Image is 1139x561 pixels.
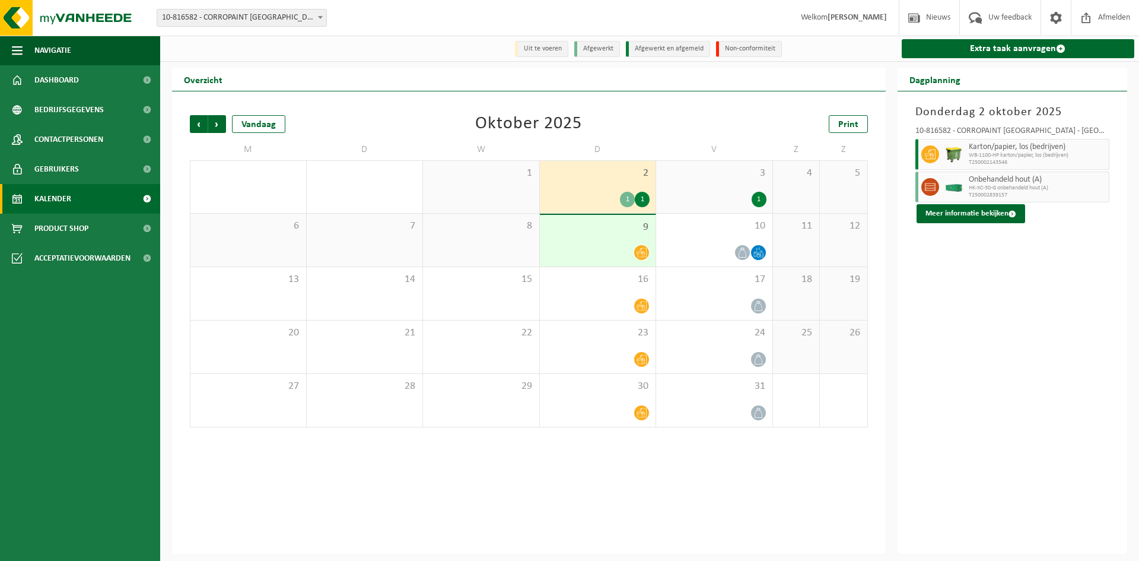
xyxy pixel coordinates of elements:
span: Navigatie [34,36,71,65]
span: 8 [429,220,533,233]
div: 1 [620,192,635,207]
span: Volgende [208,115,226,133]
span: Acceptatievoorwaarden [34,243,131,273]
span: 18 [779,273,814,286]
span: 10-816582 - CORROPAINT NV - ANTWERPEN [157,9,326,26]
span: 10 [662,220,766,233]
span: 24 [662,327,766,340]
span: 2 [546,167,650,180]
span: 3 [662,167,766,180]
div: Oktober 2025 [475,115,582,133]
span: Onbehandeld hout (A) [969,175,1106,185]
span: Bedrijfsgegevens [34,95,104,125]
td: Z [773,139,820,160]
img: WB-1100-HPE-GN-50 [945,145,963,163]
li: Afgewerkt en afgemeld [626,41,710,57]
span: HK-XC-30-G onbehandeld hout (A) [969,185,1106,192]
div: Vandaag [232,115,285,133]
span: 25 [779,327,814,340]
span: Gebruikers [34,154,79,184]
span: 29 [429,380,533,393]
span: 30 [546,380,650,393]
span: 16 [546,273,650,286]
span: 4 [779,167,814,180]
span: Vorige [190,115,208,133]
span: Contactpersonen [34,125,103,154]
span: 12 [826,220,861,233]
span: Karton/papier, los (bedrijven) [969,142,1106,152]
span: 19 [826,273,861,286]
div: 10-816582 - CORROPAINT [GEOGRAPHIC_DATA] - [GEOGRAPHIC_DATA] [915,127,1110,139]
span: 13 [196,273,300,286]
strong: [PERSON_NAME] [828,13,887,22]
span: 17 [662,273,766,286]
td: Z [820,139,867,160]
span: 9 [546,221,650,234]
div: 1 [752,192,766,207]
h3: Donderdag 2 oktober 2025 [915,103,1110,121]
td: W [423,139,540,160]
span: Dashboard [34,65,79,95]
span: WB-1100-HP karton/papier, los (bedrijven) [969,152,1106,159]
span: 28 [313,380,417,393]
td: D [540,139,657,160]
span: 23 [546,327,650,340]
span: Product Shop [34,214,88,243]
span: T250002143546 [969,159,1106,166]
span: 15 [429,273,533,286]
h2: Overzicht [172,68,234,91]
li: Uit te voeren [515,41,568,57]
span: 7 [313,220,417,233]
li: Non-conformiteit [716,41,782,57]
td: V [656,139,773,160]
li: Afgewerkt [574,41,620,57]
span: 31 [662,380,766,393]
span: 10-816582 - CORROPAINT NV - ANTWERPEN [157,9,327,27]
span: 21 [313,327,417,340]
td: M [190,139,307,160]
span: 5 [826,167,861,180]
span: T250002839157 [969,192,1106,199]
td: D [307,139,424,160]
button: Meer informatie bekijken [917,204,1025,223]
h2: Dagplanning [898,68,972,91]
span: 20 [196,327,300,340]
a: Extra taak aanvragen [902,39,1135,58]
span: 22 [429,327,533,340]
span: Print [838,120,858,129]
span: 26 [826,327,861,340]
span: 14 [313,273,417,286]
span: 6 [196,220,300,233]
img: HK-XC-30-GN-00 [945,183,963,192]
div: 1 [635,192,650,207]
a: Print [829,115,868,133]
span: 11 [779,220,814,233]
span: Kalender [34,184,71,214]
span: 1 [429,167,533,180]
span: 27 [196,380,300,393]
